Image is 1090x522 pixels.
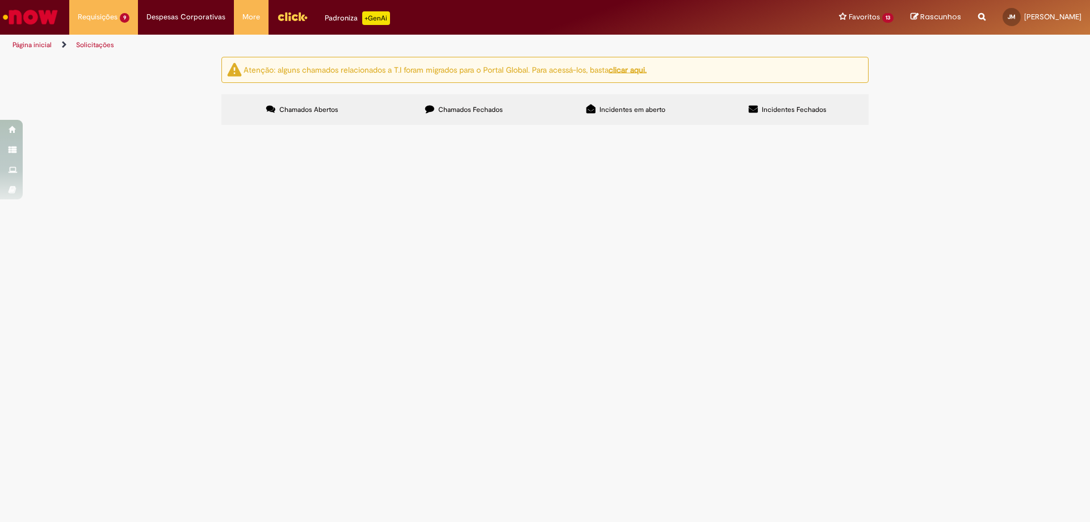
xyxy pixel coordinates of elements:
span: JM [1008,13,1016,20]
img: click_logo_yellow_360x200.png [277,8,308,25]
span: Requisições [78,11,118,23]
span: 13 [882,13,894,23]
span: 9 [120,13,129,23]
span: Favoritos [849,11,880,23]
span: Rascunhos [920,11,961,22]
a: clicar aqui. [609,64,647,74]
span: Despesas Corporativas [146,11,225,23]
a: Solicitações [76,40,114,49]
a: Página inicial [12,40,52,49]
p: +GenAi [362,11,390,25]
ul: Trilhas de página [9,35,718,56]
span: More [242,11,260,23]
span: Incidentes Fechados [762,105,827,114]
span: [PERSON_NAME] [1024,12,1081,22]
span: Chamados Abertos [279,105,338,114]
span: Chamados Fechados [438,105,503,114]
ng-bind-html: Atenção: alguns chamados relacionados a T.I foram migrados para o Portal Global. Para acessá-los,... [244,64,647,74]
div: Padroniza [325,11,390,25]
span: Incidentes em aberto [599,105,665,114]
a: Rascunhos [911,12,961,23]
img: ServiceNow [1,6,60,28]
